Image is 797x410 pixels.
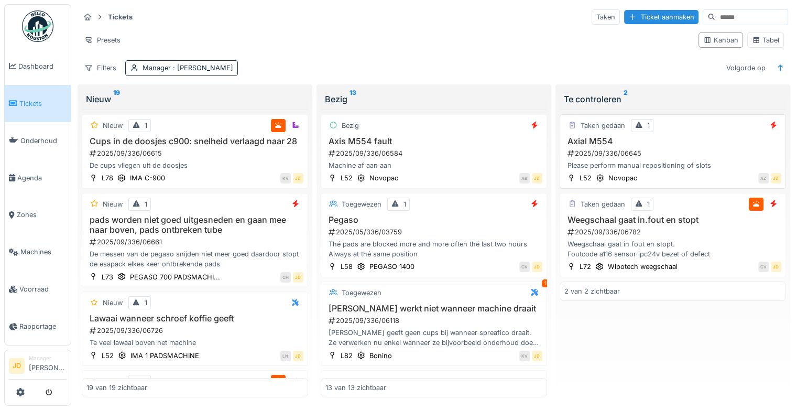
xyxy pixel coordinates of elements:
div: 2025/09/336/06584 [327,148,542,158]
div: Taken gedaan [581,121,625,131]
div: L58 [341,262,353,272]
div: De cups vliegen uit de doosjes [86,160,303,170]
div: PEGASO 700 PADSMACHI... [130,272,220,282]
span: Onderhoud [20,136,67,146]
div: L72 [580,262,591,272]
div: Nieuw [86,93,304,105]
div: Wipotech weegschaal [608,262,678,272]
li: [PERSON_NAME] [29,354,67,377]
div: De messen van de pegaso snijden niet meer goed daardoor stopt de esapack elkes keer ontbrekende pads [86,249,303,269]
div: JD [293,173,303,184]
div: JD [532,262,542,272]
div: Weegschaal gaat in fout en stopt. Foutcode a116 sensor ipc24v bezet of defect [564,239,781,259]
div: Ticket aanmaken [624,10,698,24]
h3: [PERSON_NAME] werkt niet wanneer machine draait [325,304,542,314]
div: Novopac [608,173,637,183]
span: : [PERSON_NAME] [171,64,233,72]
div: JD [771,173,781,184]
a: Machines [5,234,71,271]
div: Te controleren [564,93,782,105]
div: Machine af aan aan [325,160,542,170]
div: AZ [758,173,769,184]
div: Bezig [325,93,543,105]
div: 2025/05/336/03759 [327,227,542,237]
div: 1 [145,199,147,209]
div: 1 [145,121,147,131]
div: 1 [145,376,147,386]
div: JD [293,351,303,361]
div: Please perform manual repositioning of slots [564,160,781,170]
div: Taken [592,9,620,25]
h3: Axial M554 [564,136,781,146]
div: Toegewezen [342,376,381,386]
h3: Weegschaal gaat in.fout en stopt [564,215,781,225]
span: Tickets [19,99,67,109]
div: LN [280,351,291,361]
div: 2 van 2 zichtbaar [564,286,620,296]
div: JD [532,351,542,361]
div: JD [293,272,303,283]
div: L73 [102,272,113,282]
div: L78 [102,173,113,183]
div: JD [532,173,542,184]
img: Badge_color-CXgf-gQk.svg [22,10,53,42]
span: Agenda [17,173,67,183]
div: IMA C-900 [130,173,165,183]
div: CH [280,272,291,283]
div: L52 [341,173,353,183]
div: Nieuw [103,121,123,131]
div: Bezig [342,121,359,131]
h3: Axis M554 fault [325,136,542,146]
div: CV [758,262,769,272]
div: L52 [580,173,592,183]
div: L82 [341,351,353,361]
li: JD [9,358,25,374]
div: Nieuw [103,376,123,386]
a: Zones [5,197,71,234]
div: Novopac [369,173,398,183]
span: Voorraad [19,284,67,294]
div: KV [519,351,530,361]
div: 13 van 13 zichtbaar [325,383,386,393]
div: Bonino [369,351,392,361]
h3: Pegaso [325,215,542,225]
div: 1 [403,199,406,209]
div: Kanban [703,35,738,45]
div: Taken gedaan [581,199,625,209]
div: Manager [29,354,67,362]
div: Filters [80,60,121,75]
div: JD [771,262,781,272]
div: 2025/09/336/06645 [566,148,781,158]
div: IMA 1 PADSMACHINE [130,351,199,361]
h3: Lawaai wanneer schroef koffie geeft [86,314,303,323]
div: 2025/09/336/06661 [89,237,303,247]
div: 2025/09/336/06782 [566,227,781,237]
div: [PERSON_NAME] geeft geen cups bij wanneer spreafico draait. Ze verwerken nu enkel wanneer ze bijv... [325,328,542,348]
sup: 19 [113,93,120,105]
h3: pads worden niet goed uitgesneden en gaan mee naar boven, pads ontbreken tube [86,215,303,235]
div: Toegewezen [342,288,381,298]
div: Manager [143,63,233,73]
div: 1 [145,298,147,308]
div: Presets [80,33,125,48]
div: PEGASO 1400 [369,262,414,272]
sup: 2 [624,93,628,105]
div: Te veel lawaai boven het machine [86,338,303,348]
a: Dashboard [5,48,71,85]
a: Agenda [5,159,71,197]
div: Nieuw [103,199,123,209]
div: CK [519,262,530,272]
div: Volgorde op [722,60,770,75]
a: Voorraad [5,271,71,308]
div: 2025/09/336/06615 [89,148,303,158]
div: Thé pads are blocked more and more often thé last two hours Always at thé same position [325,239,542,259]
a: Tickets [5,85,71,122]
span: Dashboard [18,61,67,71]
div: Nieuw [103,298,123,308]
div: L52 [102,351,114,361]
a: Onderhoud [5,122,71,159]
h3: Cups in de doosjes c900: snelheid verlaagd naar 28 [86,136,303,146]
a: Rapportage [5,308,71,345]
sup: 13 [350,93,356,105]
div: Toegewezen [342,199,381,209]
